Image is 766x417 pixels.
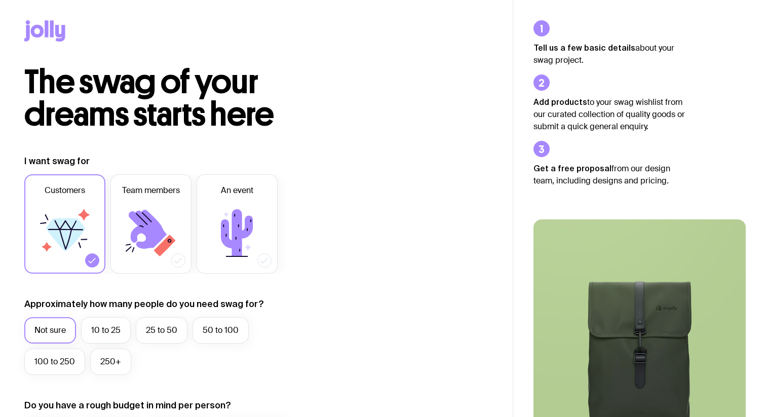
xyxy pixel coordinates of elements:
[45,184,85,197] span: Customers
[533,162,685,187] p: from our design team, including designs and pricing.
[533,43,635,52] strong: Tell us a few basic details
[221,184,253,197] span: An event
[90,349,131,375] label: 250+
[24,317,76,344] label: Not sure
[81,317,131,344] label: 10 to 25
[136,317,187,344] label: 25 to 50
[24,399,231,411] label: Do you have a rough budget in mind per person?
[24,62,274,134] span: The swag of your dreams starts here
[533,97,587,106] strong: Add products
[24,155,90,167] label: I want swag for
[24,298,264,310] label: Approximately how many people do you need swag for?
[533,96,685,133] p: to your swag wishlist from our curated collection of quality goods or submit a quick general enqu...
[533,42,685,66] p: about your swag project.
[193,317,249,344] label: 50 to 100
[24,349,85,375] label: 100 to 250
[533,164,611,173] strong: Get a free proposal
[122,184,180,197] span: Team members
